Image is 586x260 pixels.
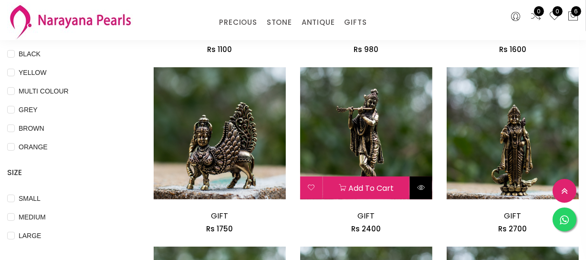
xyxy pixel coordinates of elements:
span: GREY [15,104,42,115]
a: STONE [267,15,292,30]
span: Rs 2700 [498,224,527,234]
span: Rs 980 [354,44,378,54]
span: ORANGE [15,142,52,152]
a: GIFT [504,210,521,221]
span: LARGE [15,230,45,241]
button: Add to cart [323,177,409,199]
span: BROWN [15,123,48,134]
span: SMALL [15,193,44,204]
a: GIFT [211,31,228,42]
a: 0 [530,10,542,23]
button: Quick View [410,177,432,199]
a: GIFT [357,31,375,42]
span: 0 [553,6,563,16]
a: GIFT [211,210,228,221]
a: ANTIQUE [302,15,335,30]
a: PRECIOUS [219,15,257,30]
a: 0 [549,10,560,23]
span: Rs 1100 [207,44,232,54]
a: GIFT [504,31,521,42]
span: 0 [534,6,544,16]
span: Rs 1600 [499,44,526,54]
span: YELLOW [15,67,50,78]
a: GIFT [357,210,375,221]
button: Add to wishlist [300,177,323,199]
h4: SIZE [7,167,125,178]
span: Rs 2400 [351,224,381,234]
span: MULTI COLOUR [15,86,73,96]
a: GIFTS [344,15,366,30]
span: BLACK [15,49,44,59]
span: Rs 1750 [206,224,233,234]
span: MEDIUM [15,212,50,222]
span: 6 [571,6,581,16]
button: 6 [567,10,579,23]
